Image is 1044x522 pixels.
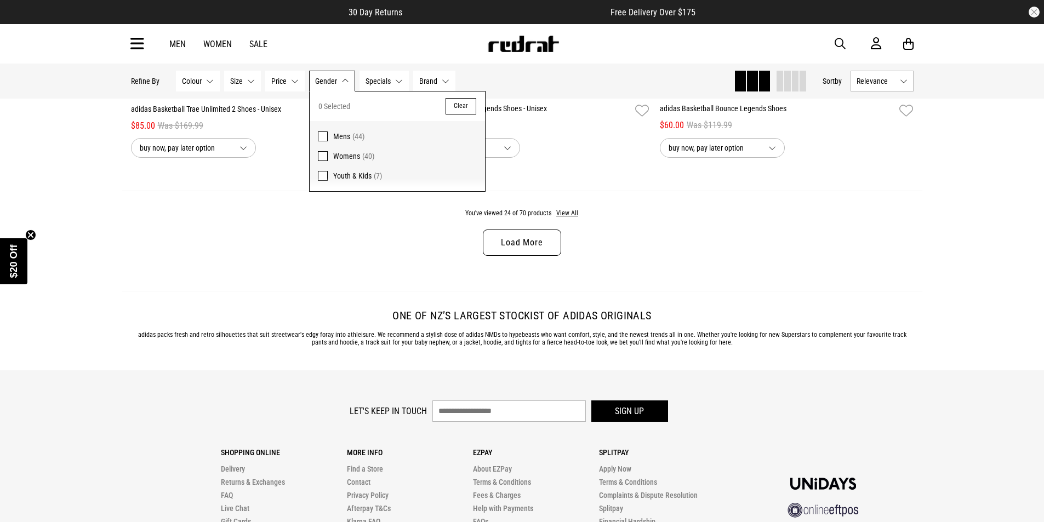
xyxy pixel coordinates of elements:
span: Price [271,77,287,85]
span: Womens [333,152,360,160]
a: Live Chat [221,504,249,513]
button: Relevance [851,71,914,91]
a: Women [203,39,232,49]
span: Colour [182,77,202,85]
span: Brand [419,77,437,85]
button: Colour [176,71,220,91]
a: Afterpay T&Cs [347,504,391,513]
span: Specials [366,77,391,85]
button: Brand [413,71,455,91]
a: About EZPay [473,464,512,473]
span: $85.00 [131,119,155,133]
span: You've viewed 24 of 70 products [465,209,551,217]
span: $60.00 [660,119,684,132]
span: Relevance [857,77,895,85]
span: buy now, pay later option [140,141,231,154]
label: Let's keep in touch [350,406,427,416]
a: Terms & Conditions [599,478,657,486]
a: Load More [483,230,561,256]
a: Men [169,39,186,49]
button: Price [265,71,305,91]
span: Mens [333,132,350,141]
p: Shopping Online [221,448,347,457]
a: Sale [249,39,267,49]
a: Privacy Policy [347,491,389,500]
span: 0 Selected [318,100,350,113]
span: Free Delivery Over $175 [611,7,695,18]
button: buy now, pay later option [131,138,256,158]
a: adidas Basketball Bounce Legends Shoes - Unisex [395,103,631,119]
a: Apply Now [599,464,631,473]
p: Splitpay [599,448,725,457]
a: Fees & Charges [473,491,521,500]
div: Gender [309,91,486,192]
span: Was $169.99 [158,119,203,133]
span: Was $119.99 [687,119,732,132]
a: adidas Basketball Bounce Legends Shoes [660,103,895,119]
h2: One of NZ’s largest stockist of adidas Originals [131,309,914,322]
a: Terms & Conditions [473,478,531,486]
span: Size [230,77,243,85]
span: Gender [315,77,337,85]
span: by [835,77,842,85]
a: FAQ [221,491,233,500]
button: Size [224,71,261,91]
a: Returns & Exchanges [221,478,285,486]
button: buy now, pay later option [660,138,785,158]
span: buy now, pay later option [669,141,760,154]
button: Close teaser [25,230,36,240]
img: online eftpos [788,503,859,518]
iframe: Customer reviews powered by Trustpilot [424,7,589,18]
button: Specials [360,71,409,91]
button: View All [556,209,579,219]
img: Unidays [790,478,856,490]
span: (44) [352,132,364,141]
button: Gender [309,71,355,91]
span: Youth & Kids [333,171,372,180]
button: Clear [446,98,476,114]
p: Refine By [131,77,159,85]
button: Open LiveChat chat widget [9,4,42,37]
span: (7) [374,171,382,180]
p: More Info [347,448,473,457]
span: $20 Off [8,244,19,278]
button: Sign up [591,400,668,422]
a: Splitpay [599,504,623,513]
a: Delivery [221,464,245,473]
a: Complaints & Dispute Resolution [599,491,698,500]
button: Sortby [823,74,842,88]
a: Help with Payments [473,504,533,513]
p: Ezpay [473,448,599,457]
span: (40) [362,152,374,160]
a: Find a Store [347,464,383,473]
a: adidas Basketball Trae Unlimited 2 Shoes - Unisex [131,104,367,119]
span: 30 Day Returns [349,7,402,18]
a: Contact [347,478,370,486]
img: Redrat logo [487,36,560,52]
p: adidas packs fresh and retro silhouettes that suit streetwear's edgy foray into athleisure. We re... [131,331,914,346]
